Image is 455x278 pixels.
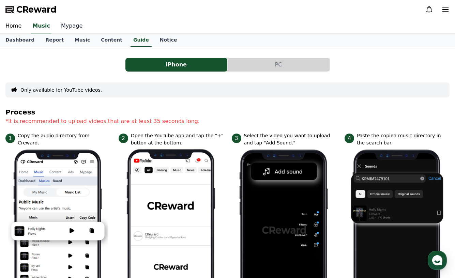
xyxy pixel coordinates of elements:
[17,226,29,232] span: Home
[154,34,183,47] a: Notice
[2,216,45,233] a: Home
[345,134,354,143] span: 4
[5,117,450,125] p: *It is recommended to upload videos that are at least 35 seconds long.
[45,216,88,233] a: Messages
[5,4,57,15] a: CReward
[16,4,57,15] span: CReward
[101,226,118,232] span: Settings
[5,108,450,116] h4: Process
[56,19,88,33] a: Mypage
[31,19,51,33] a: Music
[40,34,69,47] a: Report
[125,58,227,72] button: iPhone
[95,34,128,47] a: Content
[20,87,102,93] button: Only available for YouTube videos.
[57,227,77,232] span: Messages
[244,132,337,146] p: Select the video you want to upload and tap "Add Sound."
[131,34,152,47] a: Guide
[88,216,131,233] a: Settings
[357,132,450,146] p: Paste the copied music directory in the search bar.
[18,132,110,146] p: Copy the audio directory from Creward.
[232,134,241,143] span: 3
[69,34,95,47] a: Music
[228,58,330,72] a: PC
[119,134,128,143] span: 2
[5,134,15,143] span: 1
[131,132,224,146] p: Open the YouTube app and tap the "+" button at the bottom.
[228,58,330,72] button: PC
